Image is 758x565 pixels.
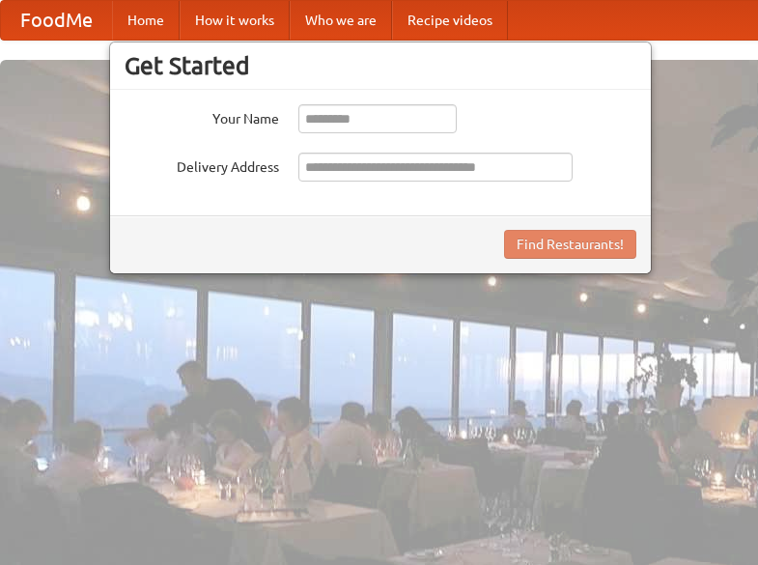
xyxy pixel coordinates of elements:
[290,1,392,40] a: Who we are
[392,1,508,40] a: Recipe videos
[125,104,279,128] label: Your Name
[180,1,290,40] a: How it works
[125,51,636,80] h3: Get Started
[504,230,636,259] button: Find Restaurants!
[125,153,279,177] label: Delivery Address
[1,1,112,40] a: FoodMe
[112,1,180,40] a: Home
